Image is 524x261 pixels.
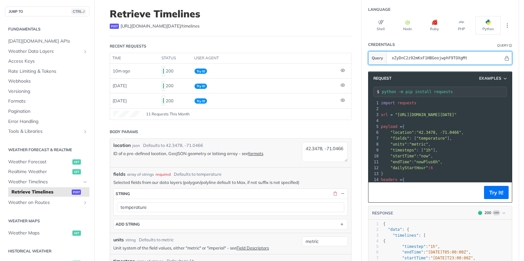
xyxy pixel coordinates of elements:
span: "now" [419,154,431,158]
span: "startTime" [402,256,428,260]
div: 5 [368,124,380,130]
a: Weather Data LayersShow subpages for Weather Data Layers [5,47,89,56]
h2: Weather Maps [5,218,89,224]
a: Field Descriptors [236,245,269,251]
button: Python [476,16,501,35]
div: 11 [368,159,380,165]
a: Rate Limiting & Tokens [5,67,89,76]
span: "units" [390,142,407,147]
div: 1 [368,221,379,227]
span: fields [113,171,125,178]
button: ADD string [114,219,347,229]
div: Body Params [110,129,138,135]
div: 5 [368,244,379,250]
th: status [159,53,192,64]
a: [DATE][DOMAIN_NAME] APIs [5,36,89,46]
a: Realtime Weatherget [5,167,89,177]
h2: Fundamentals [5,26,89,32]
span: 10m ago [113,68,130,73]
span: Request [370,75,391,81]
a: Weather Mapsget [5,228,89,238]
div: Query [497,43,508,48]
div: ADD string [116,222,140,227]
span: "endTime" [402,250,423,254]
span: = [400,177,402,182]
button: Delete [332,191,338,197]
button: Hide [503,55,510,61]
div: 200 [484,210,491,216]
a: Weather Forecastget [5,157,89,167]
div: 6 [368,130,380,135]
span: "metric" [409,142,428,147]
span: : , [383,256,476,260]
span: Weather on Routes [8,199,81,206]
span: import [381,101,395,105]
span: Query [372,55,383,61]
p: Unit system of the field values, either "metric" or "imperial" - see [113,245,299,251]
span: Error Handling [8,118,88,125]
button: Node [395,16,420,35]
div: Language [368,7,390,12]
div: 2 [368,227,379,232]
span: "temperature" [416,136,447,141]
div: 13 [368,171,380,177]
span: = [390,112,393,117]
span: Realtime Weather [8,169,71,175]
span: Webhooks [8,78,88,85]
span: get [72,159,81,165]
span: post [110,24,119,29]
span: : { [383,227,409,232]
div: 200 [162,95,189,106]
span: requests [398,101,417,105]
button: Copy to clipboard [372,188,381,197]
button: RESPONSE [372,210,393,216]
button: string [114,189,347,199]
span: Examples [479,75,502,81]
span: Weather Maps [8,230,71,236]
button: Examples [477,75,510,82]
h2: Historical Weather [5,248,89,254]
span: } [381,171,383,176]
span: { [381,177,404,182]
span: "startTime" [390,154,416,158]
svg: More ellipsis [504,23,510,29]
button: Shell [368,16,393,35]
span: : , [383,250,471,254]
span: "1h" [428,244,438,249]
div: 3 [368,112,380,118]
button: Show subpages for Weather Data Layers [83,49,88,54]
label: location [113,142,131,149]
span: CTRL-/ [71,9,86,14]
h2: Weather Forecast & realtime [5,147,89,153]
div: Defaults to temperature [174,171,221,178]
div: 12 [368,165,380,171]
button: Query [368,51,387,65]
button: Show subpages for Tools & Libraries [83,129,88,134]
span: { [383,239,385,243]
span: "timelines" [393,233,419,238]
span: Access Keys [8,58,88,65]
span: Try It! [195,69,207,74]
span: : , [381,130,464,135]
canvas: Line Graph [113,111,140,117]
a: Versioning [5,87,89,96]
span: : , [381,154,433,158]
th: user agent [192,53,338,64]
span: "timestep" [402,244,426,249]
span: Rate Limiting & Tokens [8,68,88,75]
button: More Languages [502,21,512,30]
input: apikey [388,51,503,65]
span: : [ [383,233,426,238]
span: "1h" [423,148,433,152]
span: : [ ], [381,148,438,152]
span: Weather Data Layers [8,48,81,55]
span: "data" [388,227,402,232]
div: 7 [368,255,379,261]
span: headers [381,177,398,182]
span: 200 [163,69,164,74]
div: 3 [368,233,379,238]
button: 200200Log [475,210,509,216]
button: JUMP TOCTRL-/ [5,7,89,16]
span: Try It! [195,84,207,89]
div: 14 [368,177,380,183]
